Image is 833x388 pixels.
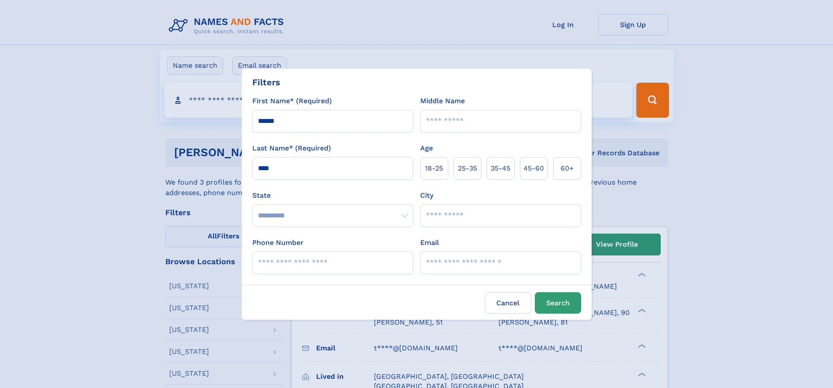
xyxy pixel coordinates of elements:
label: First Name* (Required) [252,96,332,106]
span: 25‑35 [458,163,477,174]
span: 45‑60 [523,163,544,174]
div: Filters [252,76,280,89]
span: 18‑25 [425,163,443,174]
label: Age [420,143,433,154]
label: Phone Number [252,238,303,248]
span: 35‑45 [491,163,510,174]
span: 60+ [561,163,574,174]
label: State [252,190,413,201]
label: City [420,190,433,201]
button: Search [535,292,581,314]
label: Middle Name [420,96,465,106]
label: Email [420,238,439,248]
label: Last Name* (Required) [252,143,331,154]
label: Cancel [485,292,531,314]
